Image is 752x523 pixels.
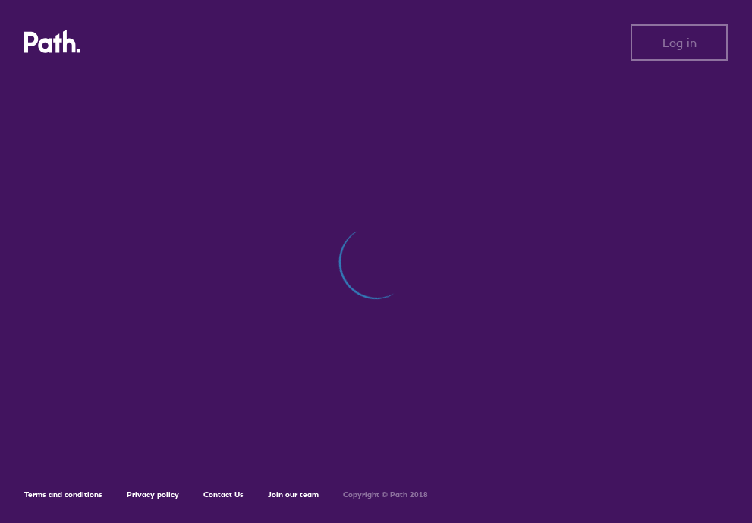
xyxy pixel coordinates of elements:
[268,490,319,499] a: Join our team
[203,490,244,499] a: Contact Us
[631,24,728,61] button: Log in
[662,36,697,49] span: Log in
[24,490,102,499] a: Terms and conditions
[127,490,179,499] a: Privacy policy
[343,490,428,499] h6: Copyright © Path 2018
